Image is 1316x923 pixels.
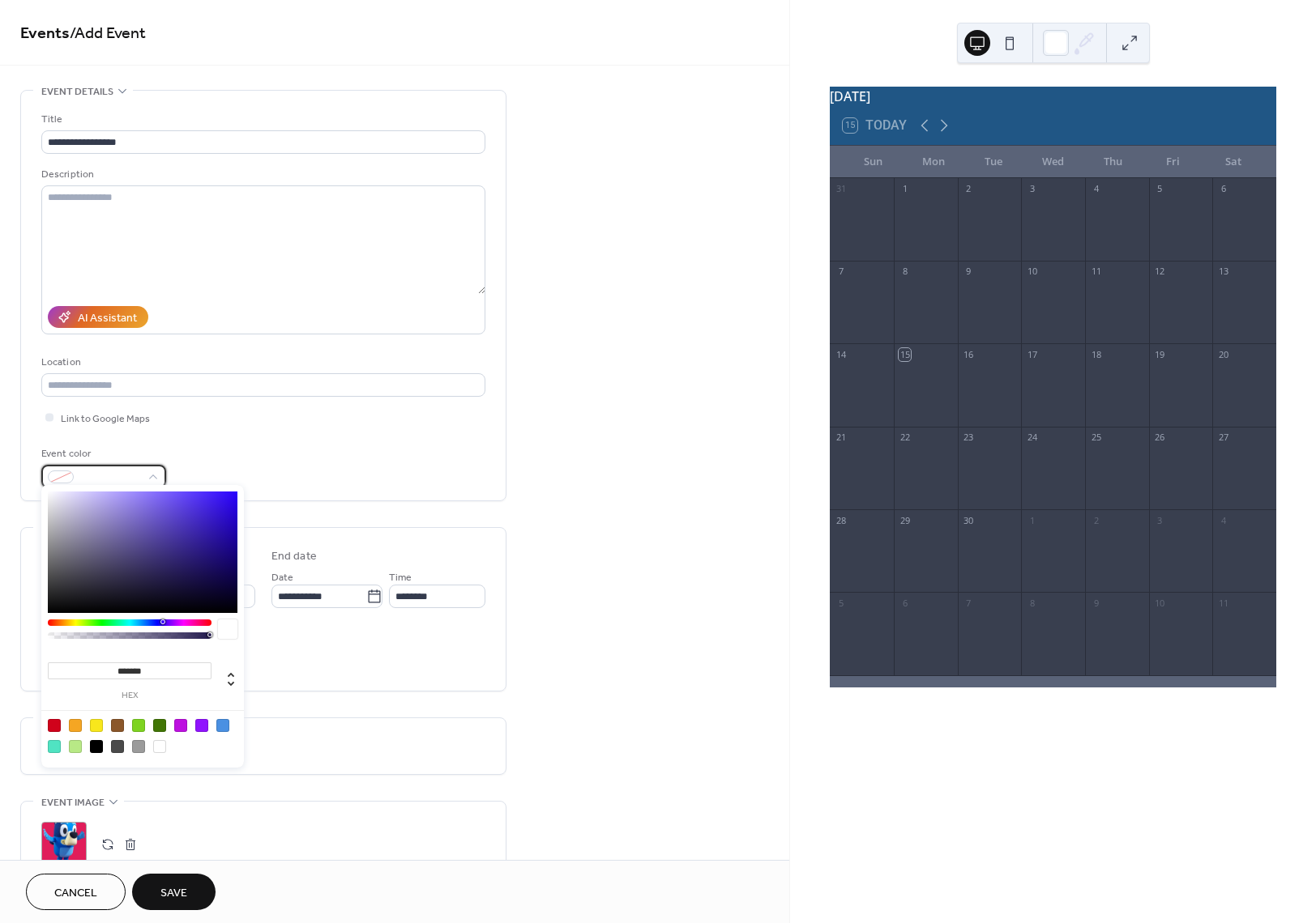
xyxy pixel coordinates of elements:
div: 1 [1026,514,1038,526]
div: #B8E986 [69,740,82,753]
div: 4 [1217,514,1229,526]
div: 11 [1217,597,1229,609]
div: [DATE] [830,87,1276,106]
div: ; [41,822,87,867]
div: 12 [1154,266,1166,278]
div: End date [271,548,317,565]
div: Title [41,111,482,128]
label: hex [48,691,211,700]
div: 22 [899,432,911,444]
button: Save [132,874,216,910]
span: Event details [41,83,113,100]
div: Fri [1143,146,1203,178]
div: Mon [903,146,963,178]
span: Cancel [54,885,97,902]
div: 7 [963,597,975,609]
div: Location [41,354,482,371]
div: #BD10E0 [174,719,187,732]
div: 8 [1026,597,1038,609]
button: AI Assistant [48,306,148,328]
div: Thu [1083,146,1143,178]
div: Event color [41,445,163,462]
div: 10 [1154,597,1166,609]
div: 28 [835,514,847,526]
div: 27 [1217,432,1229,444]
div: Wed [1023,146,1083,178]
div: 30 [963,514,975,526]
div: 17 [1026,348,1038,360]
div: 9 [963,266,975,278]
div: 21 [835,432,847,444]
div: 9 [1090,597,1102,609]
div: 19 [1154,348,1166,360]
span: Save [160,885,187,902]
div: #417505 [153,719,166,732]
div: 10 [1026,266,1038,278]
div: #4A4A4A [111,740,124,753]
span: Time [389,569,412,586]
div: 6 [1217,183,1229,195]
div: 31 [835,183,847,195]
div: 23 [963,432,975,444]
div: 11 [1090,266,1102,278]
div: 16 [963,348,975,360]
div: 4 [1090,183,1102,195]
a: Events [20,18,70,49]
div: 13 [1217,266,1229,278]
div: 2 [1090,514,1102,526]
div: Tue [963,146,1023,178]
div: #4A90E2 [216,719,229,732]
div: 25 [1090,432,1102,444]
div: 1 [899,183,911,195]
div: 15 [899,348,911,360]
div: 14 [835,348,847,360]
div: #9013FE [195,719,208,732]
span: Date [271,569,293,586]
div: 26 [1154,432,1166,444]
div: 5 [835,597,847,609]
div: 3 [1026,183,1038,195]
div: #8B572A [111,719,124,732]
div: #D0021B [48,719,61,732]
div: #9B9B9B [132,740,145,753]
div: Sun [843,146,903,178]
span: Link to Google Maps [61,410,150,427]
div: 2 [963,183,975,195]
div: #000000 [90,740,103,753]
span: / Add Event [70,18,146,49]
div: 7 [835,266,847,278]
div: #F8E71C [90,719,103,732]
div: #FFFFFF [153,740,166,753]
div: Description [41,166,482,183]
div: 20 [1217,348,1229,360]
div: #7ED321 [132,719,145,732]
div: #50E3C2 [48,740,61,753]
div: 6 [899,597,911,609]
div: 29 [899,514,911,526]
div: 24 [1026,432,1038,444]
div: #F5A623 [69,719,82,732]
div: Sat [1203,146,1263,178]
div: 3 [1154,514,1166,526]
div: 5 [1154,183,1166,195]
button: Cancel [26,874,126,910]
div: AI Assistant [78,310,137,327]
div: 18 [1090,348,1102,360]
div: 8 [899,266,911,278]
span: Event image [41,794,105,811]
